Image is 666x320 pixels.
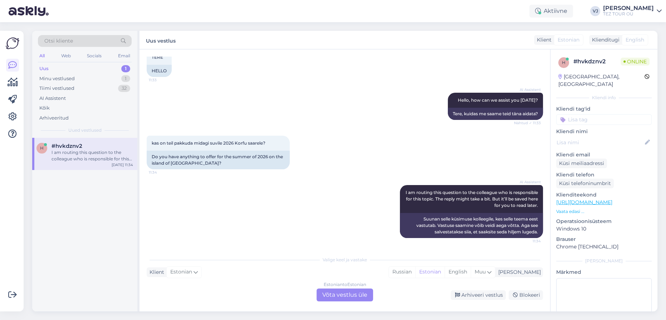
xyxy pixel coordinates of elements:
p: Kliendi telefon [556,171,652,179]
span: Otsi kliente [44,37,73,45]
p: Klienditeekond [556,191,652,199]
p: Windows 10 [556,225,652,233]
span: English [626,36,644,44]
div: Arhiveeri vestlus [451,290,506,300]
div: Arhiveeritud [39,115,69,122]
span: h [562,60,565,65]
div: 1 [121,75,130,82]
p: Kliendi tag'id [556,105,652,113]
label: Uus vestlus [146,35,176,45]
div: Do you have anything to offer for the summer of 2026 on the island of [GEOGRAPHIC_DATA]? [147,151,290,169]
p: Operatsioonisüsteem [556,218,652,225]
p: Kliendi email [556,151,652,159]
div: Klient [534,36,552,44]
div: English [445,267,471,277]
span: kas on teil pakkuda midagi suvile 2026 Korfu saarele? [152,140,265,146]
a: [PERSON_NAME]TEZ TOUR OÜ [603,5,662,17]
span: 11:34 [514,238,541,244]
div: Socials [85,51,103,60]
div: Võta vestlus üle [317,289,373,301]
p: Chrome [TECHNICAL_ID] [556,243,652,251]
div: [GEOGRAPHIC_DATA], [GEOGRAPHIC_DATA] [558,73,645,88]
span: #hvkdznv2 [52,143,82,149]
div: Email [117,51,132,60]
div: 1 [121,65,130,72]
input: Lisa tag [556,114,652,125]
div: I am routing this question to the colleague who is responsible for this topic. The reply might ta... [52,149,133,162]
span: 11:33 [149,77,176,83]
div: [PERSON_NAME] [603,5,654,11]
div: AI Assistent [39,95,66,102]
div: Valige keel ja vastake [147,257,543,263]
span: Hello, how can we assist you [DATE]? [458,97,538,103]
div: Suunan selle küsimuse kolleegile, kes selle teema eest vastutab. Vastuse saamine võib veidi aega ... [400,213,543,238]
div: [DATE] 11:34 [112,162,133,168]
div: [PERSON_NAME] [495,268,541,276]
div: Küsi meiliaadressi [556,159,607,168]
span: Estonian [170,268,192,276]
div: HELLO [147,65,172,77]
div: All [38,51,46,60]
p: Vaata edasi ... [556,208,652,215]
a: [URL][DOMAIN_NAME] [556,199,612,205]
p: Brauser [556,236,652,243]
span: Uued vestlused [68,127,102,134]
span: 11:34 [149,170,176,175]
span: h [40,145,44,151]
div: Uus [39,65,49,72]
img: Askly Logo [6,37,19,50]
div: Web [60,51,72,60]
span: AI Assistent [514,179,541,185]
div: Blokeeri [509,290,543,300]
span: Nähtud ✓ 11:33 [514,120,541,126]
div: Estonian to Estonian [324,281,366,288]
div: Klient [147,268,164,276]
div: Russian [389,267,415,277]
p: Märkmed [556,268,652,276]
span: I am routing this question to the colleague who is responsible for this topic. The reply might ta... [406,190,539,208]
div: Kliendi info [556,94,652,101]
span: Online [621,58,650,66]
div: Minu vestlused [39,75,75,82]
p: Kliendi nimi [556,128,652,135]
div: [PERSON_NAME] [556,258,652,264]
span: AI Assistent [514,87,541,92]
div: VJ [590,6,600,16]
div: TEZ TOUR OÜ [603,11,654,17]
div: Klienditugi [589,36,620,44]
input: Lisa nimi [557,139,643,146]
div: # hvkdznv2 [573,57,621,66]
div: Aktiivne [529,5,573,18]
div: Tere, kuidas me saame teid täna aidata? [448,108,543,120]
div: Tiimi vestlused [39,85,74,92]
span: Muu [475,268,486,275]
div: Küsi telefoninumbrit [556,179,614,188]
span: TERE [152,54,163,60]
span: Estonian [558,36,579,44]
div: Estonian [415,267,445,277]
div: 32 [118,85,130,92]
div: Kõik [39,105,50,112]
